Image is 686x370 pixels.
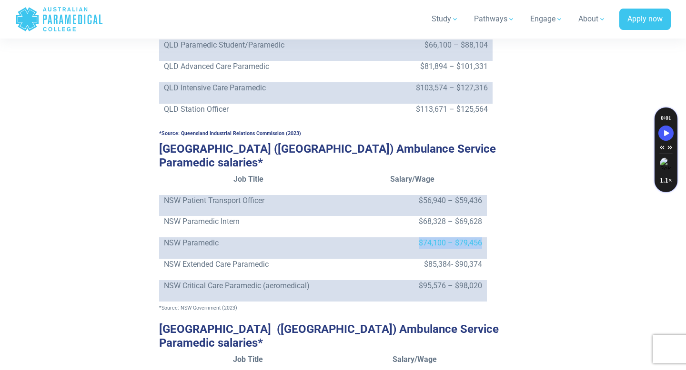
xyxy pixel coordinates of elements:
p: QLD Station Officer [164,104,332,115]
strong: Salary/Wage [393,355,437,364]
p: $74,100 – $79,456 [343,237,482,249]
p: $103,574 – $127,316 [342,82,488,94]
a: Apply now [619,9,671,30]
p: $56,940 – $59,436 [343,195,482,206]
p: $85,384- $90,374 [343,259,482,270]
p: NSW Paramedic Intern [164,216,333,227]
h3: [GEOGRAPHIC_DATA] ([GEOGRAPHIC_DATA]) Ambulance Service Paramedic salaries* [159,142,527,170]
p: $95,576 – $98,020 [343,280,482,292]
a: Study [426,6,464,32]
a: Engage [525,6,569,32]
p: $66,100 – $88,104 [342,39,488,51]
p: NSW Extended Care Paramedic [164,259,333,270]
p: QLD Intensive Care Paramedic [164,82,332,94]
p: $113,671 – $125,564 [342,104,488,115]
p: $81,894 – $101,331 [342,61,488,72]
a: Australian Paramedical College [15,4,103,35]
p: NSW Patient Transport Officer [164,195,333,206]
span: *Source: Queensland Industrial Relations Commission (2023) [159,130,301,136]
p: QLD Paramedic Student/Paramedic [164,39,332,51]
a: Pathways [468,6,521,32]
strong: Job Title [233,355,263,364]
span: *Source: NSW Government (2023) [159,305,237,311]
p: NSW Paramedic [164,237,333,249]
strong: Salary/Wage [390,175,434,184]
h3: [GEOGRAPHIC_DATA] ([GEOGRAPHIC_DATA]) Ambulance Service Paramedic salaries* [159,322,527,350]
strong: Job Title [233,175,263,184]
p: $68,328 – $69,628 [343,216,482,227]
p: QLD Advanced Care Paramedic [164,61,332,72]
p: NSW Critical Care Paramedic (aeromedical) [164,280,333,292]
a: About [573,6,612,32]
